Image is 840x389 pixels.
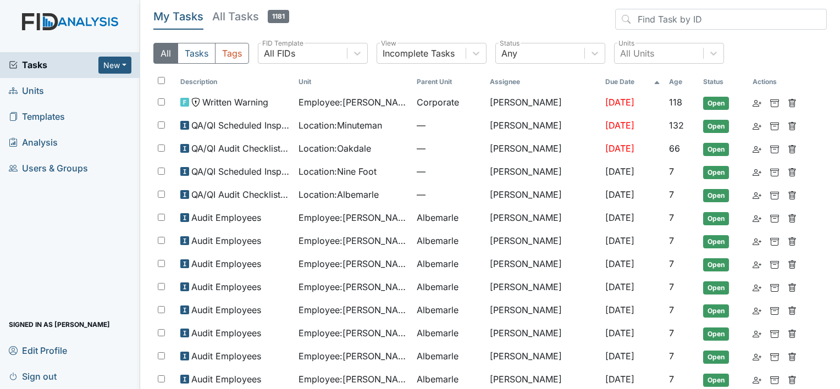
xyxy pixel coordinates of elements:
[770,211,779,224] a: Archive
[9,134,58,151] span: Analysis
[485,73,601,91] th: Assignee
[417,326,458,340] span: Albemarle
[191,119,290,132] span: QA/QI Scheduled Inspection
[703,327,729,341] span: Open
[699,73,748,91] th: Toggle SortBy
[703,351,729,364] span: Open
[153,9,203,24] h5: My Tasks
[485,137,601,160] td: [PERSON_NAME]
[703,235,729,248] span: Open
[98,57,131,74] button: New
[485,207,601,230] td: [PERSON_NAME]
[9,108,65,125] span: Templates
[703,374,729,387] span: Open
[669,120,684,131] span: 132
[703,189,729,202] span: Open
[669,374,674,385] span: 7
[212,9,289,24] h5: All Tasks
[485,91,601,114] td: [PERSON_NAME]
[770,188,779,201] a: Archive
[299,257,408,270] span: Employee : [PERSON_NAME]
[605,374,634,385] span: [DATE]
[669,189,674,200] span: 7
[615,9,827,30] input: Find Task by ID
[9,58,98,71] a: Tasks
[158,77,165,84] input: Toggle All Rows Selected
[703,97,729,110] span: Open
[191,165,290,178] span: QA/QI Scheduled Inspection
[770,165,779,178] a: Archive
[788,303,797,316] a: Delete
[299,96,408,109] span: Employee : [PERSON_NAME]
[485,184,601,207] td: [PERSON_NAME]
[191,373,261,386] span: Audit Employees
[605,120,634,131] span: [DATE]
[191,234,261,247] span: Audit Employees
[669,351,674,362] span: 7
[605,327,634,338] span: [DATE]
[669,166,674,177] span: 7
[788,188,797,201] a: Delete
[417,349,458,363] span: Albemarle
[605,166,634,177] span: [DATE]
[299,326,408,340] span: Employee : [PERSON_NAME]
[299,349,408,363] span: Employee : [PERSON_NAME]
[202,96,268,109] span: Written Warning
[788,280,797,293] a: Delete
[703,281,729,294] span: Open
[669,143,680,154] span: 66
[191,142,290,155] span: QA/QI Audit Checklist (ICF)
[605,258,634,269] span: [DATE]
[9,342,67,359] span: Edit Profile
[417,373,458,386] span: Albemarle
[770,303,779,316] a: Archive
[770,119,779,132] a: Archive
[703,120,729,133] span: Open
[788,257,797,270] a: Delete
[788,349,797,363] a: Delete
[703,258,729,271] span: Open
[620,47,654,60] div: All Units
[485,114,601,137] td: [PERSON_NAME]
[191,303,261,316] span: Audit Employees
[299,165,377,178] span: Location : Nine Foot
[294,73,412,91] th: Toggle SortBy
[605,235,634,246] span: [DATE]
[485,322,601,345] td: [PERSON_NAME]
[191,211,261,224] span: Audit Employees
[412,73,485,91] th: Toggle SortBy
[770,326,779,340] a: Archive
[417,257,458,270] span: Albemarle
[485,230,601,253] td: [PERSON_NAME]
[605,143,634,154] span: [DATE]
[417,96,459,109] span: Corporate
[770,234,779,247] a: Archive
[417,211,458,224] span: Albemarle
[748,73,803,91] th: Actions
[299,373,408,386] span: Employee : [PERSON_NAME]
[770,373,779,386] a: Archive
[485,345,601,368] td: [PERSON_NAME]
[605,97,634,108] span: [DATE]
[9,368,57,385] span: Sign out
[191,326,261,340] span: Audit Employees
[770,280,779,293] a: Archive
[669,235,674,246] span: 7
[299,119,382,132] span: Location : Minuteman
[9,160,88,177] span: Users & Groups
[9,82,44,99] span: Units
[669,281,674,292] span: 7
[153,43,178,64] button: All
[605,351,634,362] span: [DATE]
[299,280,408,293] span: Employee : [PERSON_NAME]
[605,281,634,292] span: [DATE]
[770,257,779,270] a: Archive
[485,253,601,276] td: [PERSON_NAME]
[299,303,408,316] span: Employee : [PERSON_NAME]
[703,166,729,179] span: Open
[299,142,371,155] span: Location : Oakdale
[770,96,779,109] a: Archive
[605,189,634,200] span: [DATE]
[191,257,261,270] span: Audit Employees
